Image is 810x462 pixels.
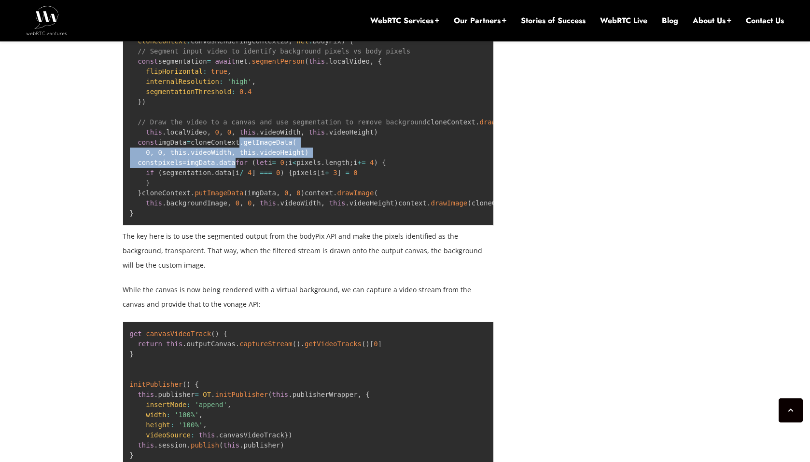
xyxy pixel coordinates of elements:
[329,199,346,207] span: this
[288,189,292,197] span: ,
[162,149,166,156] span: ,
[138,138,158,146] span: const
[370,15,439,26] a: WebRTC Services
[236,340,239,348] span: .
[138,37,186,45] span: cloneContext
[236,159,248,166] span: for
[199,411,203,419] span: ,
[219,128,223,136] span: ,
[301,128,305,136] span: ,
[600,15,647,26] a: WebRTC Live
[239,340,293,348] span: captureStream
[296,340,300,348] span: )
[170,421,174,429] span: :
[123,229,494,272] p: The key here is to use the segmented output from the bodyPix API and make the pixels identified a...
[337,189,374,197] span: drawImage
[251,78,255,85] span: ,
[370,159,374,166] span: 4
[280,169,284,177] span: )
[378,340,382,348] span: ]
[370,340,374,348] span: [
[187,380,191,388] span: )
[130,330,382,459] code: outputCanvas publisher publisherWrapper canvasVideoTrack session publisher
[305,57,308,65] span: (
[166,411,170,419] span: :
[130,350,134,358] span: }
[187,401,191,408] span: :
[182,380,186,388] span: (
[345,169,349,177] span: =
[321,159,325,166] span: .
[296,37,308,45] span: net
[251,169,255,177] span: ]
[248,57,251,65] span: .
[26,6,67,35] img: WebRTC.ventures
[199,431,215,439] span: this
[223,441,239,449] span: this
[301,189,305,197] span: )
[394,199,398,207] span: )
[284,159,288,166] span: ;
[308,37,312,45] span: :
[362,340,365,348] span: (
[211,68,227,75] span: true
[162,199,166,207] span: .
[268,391,272,398] span: (
[305,149,308,156] span: )
[239,149,256,156] span: this
[138,159,158,166] span: const
[158,149,162,156] span: 0
[288,431,292,439] span: )
[227,68,231,75] span: ,
[288,169,292,177] span: {
[475,118,479,126] span: .
[293,340,296,348] span: (
[521,15,586,26] a: Stories of Success
[195,189,243,197] span: putImageData
[203,421,207,429] span: ,
[341,37,345,45] span: )
[231,88,235,95] span: :
[146,78,219,85] span: internalResolution
[251,57,305,65] span: segmentPerson
[256,159,268,166] span: let
[146,401,186,408] span: insertMode
[130,27,341,45] span: CanvasRenderingContext2D CanvasRenderingContext2D BodyPix
[146,88,231,95] span: segmentationThreshold
[215,330,219,338] span: )
[293,159,296,166] span: <
[211,330,215,338] span: (
[309,128,325,136] span: this
[215,431,219,439] span: .
[146,179,150,187] span: }
[251,159,255,166] span: (
[130,330,142,338] span: get
[374,189,377,197] span: (
[227,128,231,136] span: 0
[150,149,154,156] span: ,
[349,37,353,45] span: {
[187,441,191,449] span: .
[308,57,325,65] span: this
[467,199,471,207] span: (
[182,159,186,166] span: =
[187,138,191,146] span: =
[146,431,191,439] span: videoSource
[365,340,369,348] span: )
[239,128,256,136] span: this
[382,159,386,166] span: {
[191,189,195,197] span: .
[345,199,349,207] span: .
[288,391,292,398] span: .
[187,149,191,156] span: .
[138,57,158,65] span: const
[251,199,255,207] span: ,
[276,169,280,177] span: 0
[138,47,410,55] span: // Segment input video to identify background pixels vs body pixels
[146,330,211,338] span: canvasVideoTrack
[146,411,166,419] span: width
[296,189,300,197] span: 0
[260,199,276,207] span: this
[236,199,239,207] span: 0
[195,380,198,388] span: {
